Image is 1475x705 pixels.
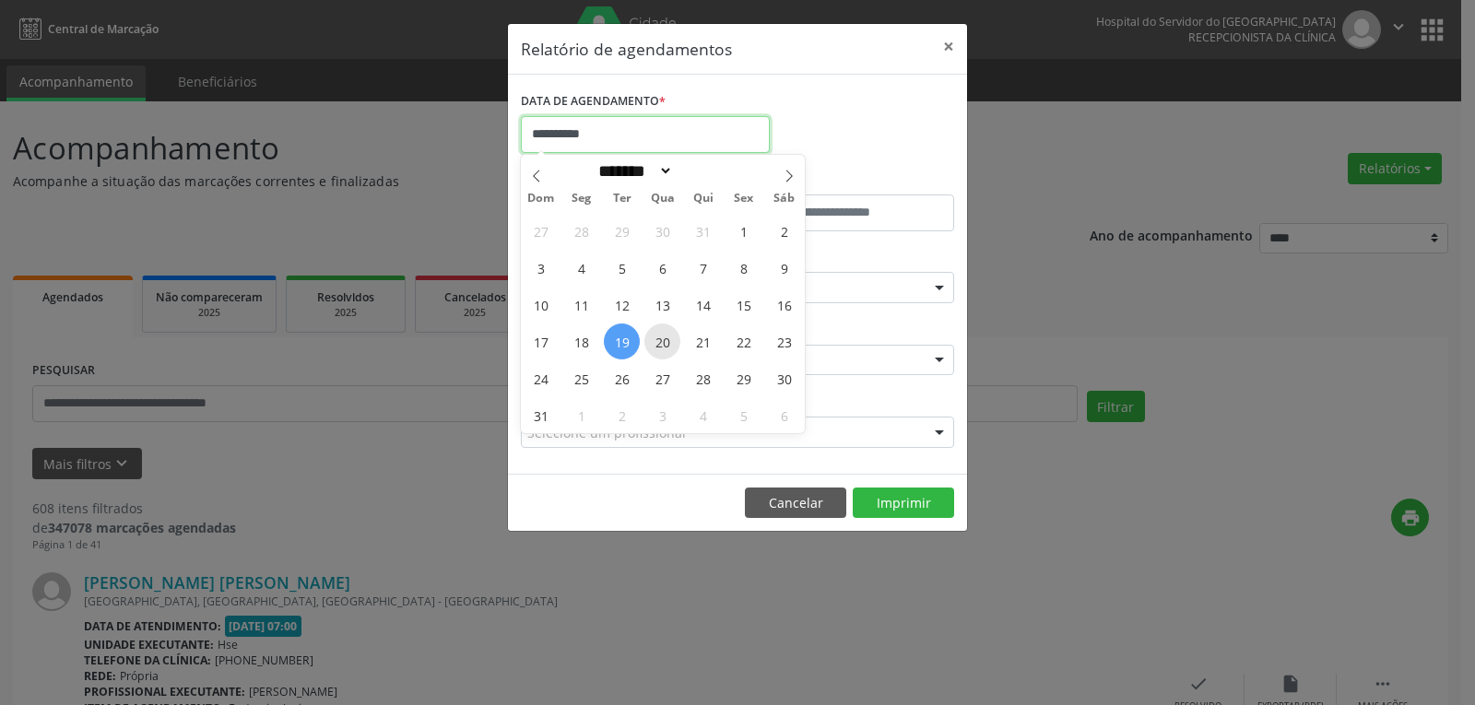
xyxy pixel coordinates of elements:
span: Agosto 22, 2025 [726,323,761,359]
span: Setembro 3, 2025 [644,397,680,433]
span: Agosto 18, 2025 [563,323,599,359]
label: DATA DE AGENDAMENTO [521,88,666,116]
span: Agosto 13, 2025 [644,287,680,323]
span: Setembro 5, 2025 [726,397,761,433]
span: Agosto 21, 2025 [685,323,721,359]
span: Ter [602,193,643,205]
span: Julho 27, 2025 [523,213,559,249]
span: Seg [561,193,602,205]
span: Agosto 25, 2025 [563,360,599,396]
span: Agosto 2, 2025 [766,213,802,249]
span: Agosto 20, 2025 [644,323,680,359]
input: Year [673,161,734,181]
span: Agosto 6, 2025 [644,250,680,286]
span: Agosto 31, 2025 [523,397,559,433]
span: Setembro 6, 2025 [766,397,802,433]
span: Agosto 19, 2025 [604,323,640,359]
span: Qui [683,193,724,205]
span: Agosto 17, 2025 [523,323,559,359]
span: Selecione um profissional [527,423,686,442]
span: Julho 30, 2025 [644,213,680,249]
span: Agosto 7, 2025 [685,250,721,286]
button: Imprimir [853,488,954,519]
span: Agosto 12, 2025 [604,287,640,323]
span: Julho 28, 2025 [563,213,599,249]
span: Qua [643,193,683,205]
span: Agosto 8, 2025 [726,250,761,286]
span: Agosto 9, 2025 [766,250,802,286]
span: Setembro 1, 2025 [563,397,599,433]
span: Dom [521,193,561,205]
span: Agosto 28, 2025 [685,360,721,396]
span: Julho 31, 2025 [685,213,721,249]
button: Cancelar [745,488,846,519]
select: Month [592,161,673,181]
span: Agosto 10, 2025 [523,287,559,323]
span: Agosto 26, 2025 [604,360,640,396]
span: Agosto 23, 2025 [766,323,802,359]
span: Setembro 2, 2025 [604,397,640,433]
span: Agosto 3, 2025 [523,250,559,286]
span: Sáb [764,193,805,205]
span: Agosto 24, 2025 [523,360,559,396]
span: Agosto 14, 2025 [685,287,721,323]
span: Agosto 15, 2025 [726,287,761,323]
span: Sex [724,193,764,205]
span: Agosto 5, 2025 [604,250,640,286]
span: Agosto 30, 2025 [766,360,802,396]
h5: Relatório de agendamentos [521,37,732,61]
button: Close [930,24,967,69]
span: Agosto 16, 2025 [766,287,802,323]
span: Setembro 4, 2025 [685,397,721,433]
span: Agosto 29, 2025 [726,360,761,396]
label: ATÉ [742,166,954,194]
span: Agosto 4, 2025 [563,250,599,286]
span: Agosto 1, 2025 [726,213,761,249]
span: Agosto 27, 2025 [644,360,680,396]
span: Agosto 11, 2025 [563,287,599,323]
span: Julho 29, 2025 [604,213,640,249]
